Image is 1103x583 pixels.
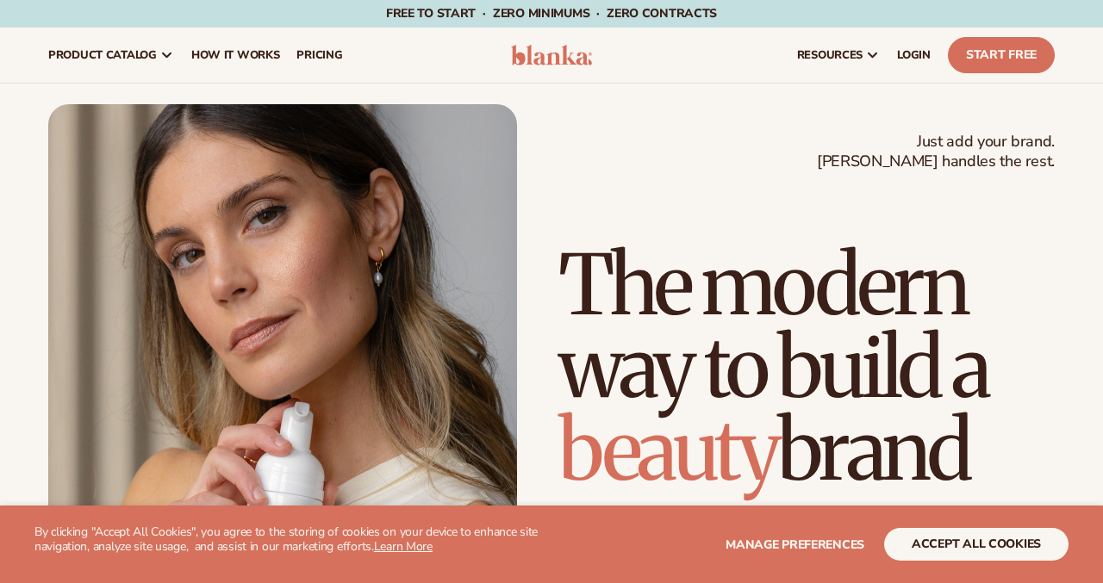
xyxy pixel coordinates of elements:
[888,28,939,83] a: LOGIN
[726,536,864,553] span: Manage preferences
[48,48,157,62] span: product catalog
[884,528,1069,561] button: accept all cookies
[897,48,931,62] span: LOGIN
[558,399,777,502] span: beauty
[726,528,864,561] button: Manage preferences
[183,28,289,83] a: How It Works
[817,132,1055,172] span: Just add your brand. [PERSON_NAME] handles the rest.
[797,48,863,62] span: resources
[511,45,592,65] img: logo
[296,48,342,62] span: pricing
[191,48,280,62] span: How It Works
[40,28,183,83] a: product catalog
[288,28,351,83] a: pricing
[788,28,888,83] a: resources
[34,525,551,555] p: By clicking "Accept All Cookies", you agree to the storing of cookies on your device to enhance s...
[948,37,1055,73] a: Start Free
[558,244,1055,492] h1: The modern way to build a brand
[374,538,433,555] a: Learn More
[386,5,717,22] span: Free to start · ZERO minimums · ZERO contracts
